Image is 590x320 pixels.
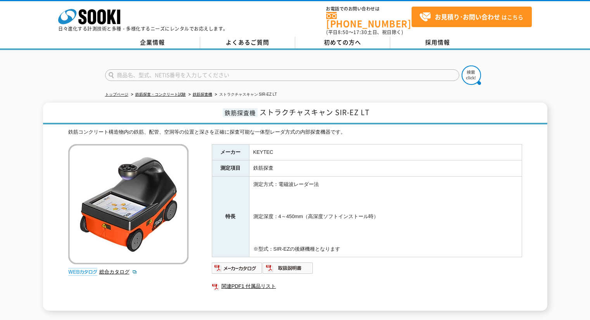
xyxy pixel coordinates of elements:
[326,7,412,11] span: お電話でのお問い合わせは
[135,92,186,96] a: 鉄筋探査・コンクリート試験
[326,29,403,36] span: (平日 ～ 土日、祝日除く)
[99,269,137,275] a: 総合カタログ
[263,262,313,274] img: 取扱説明書
[249,144,522,160] td: KEYTEC
[353,29,367,36] span: 17:30
[462,65,481,85] img: btn_search.png
[212,177,249,257] th: 特長
[58,26,228,31] p: 日々進化する計測技術と多種・多様化するニーズにレンタルでお応えします。
[223,108,258,117] span: 鉄筋探査機
[249,160,522,177] td: 鉄筋探査
[193,92,212,96] a: 鉄筋探査機
[105,69,459,81] input: 商品名、型式、NETIS番号を入力してください
[338,29,349,36] span: 8:50
[390,37,485,48] a: 採用情報
[68,144,189,264] img: ストラクチャスキャン SIR-EZ LT
[200,37,295,48] a: よくあるご質問
[105,37,200,48] a: 企業情報
[212,281,522,291] a: 関連PDF1 付属品リスト
[263,267,313,273] a: 取扱説明書
[419,11,523,23] span: はこちら
[295,37,390,48] a: 初めての方へ
[212,267,263,273] a: メーカーカタログ
[105,92,128,96] a: トップページ
[249,177,522,257] td: 測定方式：電磁波レーダー法 測定深度：4～450mm（高深度ソフトインストール時） ※型式：SIR-EZの後継機種となります
[326,12,412,28] a: [PHONE_NUMBER]
[435,12,500,21] strong: お見積り･お問い合わせ
[324,38,361,46] span: 初めての方へ
[212,144,249,160] th: メーカー
[260,107,370,117] span: ストラクチャスキャン SIR-EZ LT
[213,91,277,99] li: ストラクチャスキャン SIR-EZ LT
[212,160,249,177] th: 測定項目
[212,262,263,274] img: メーカーカタログ
[412,7,532,27] a: お見積り･お問い合わせはこちら
[68,268,97,276] img: webカタログ
[68,128,522,136] div: 鉄筋コンクリート構造物内の鉄筋、配管、空洞等の位置と深さを正確に探査可能な一体型レーダ方式の内部探査機器です。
